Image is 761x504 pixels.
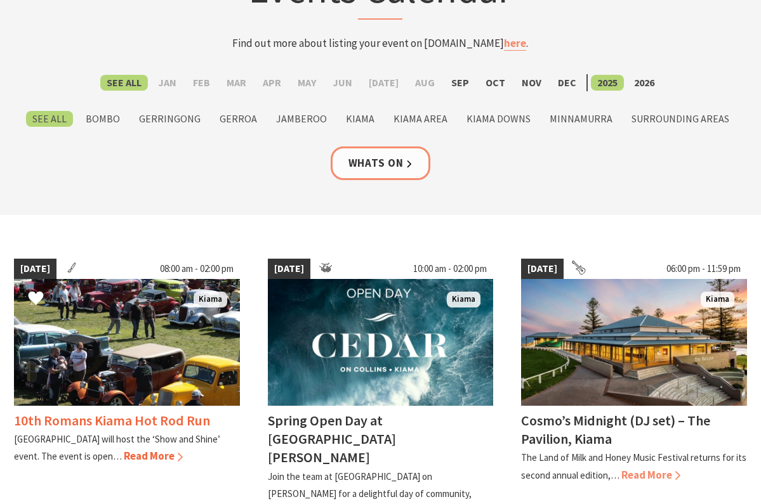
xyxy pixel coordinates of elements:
[79,111,126,127] label: Bombo
[701,292,734,307] span: Kiama
[625,111,736,127] label: Surrounding Areas
[504,36,526,51] a: here
[291,75,322,91] label: May
[268,259,310,279] span: [DATE]
[447,292,480,307] span: Kiama
[152,75,183,91] label: Jan
[268,411,396,466] h4: Spring Open Day at [GEOGRAPHIC_DATA][PERSON_NAME]
[407,259,493,279] span: 10:00 am - 02:00 pm
[479,75,512,91] label: Oct
[521,451,746,481] p: The Land of Milk and Honey Music Festival returns for its second annual edition,…
[521,259,564,279] span: [DATE]
[521,279,747,406] img: Land of Milk an Honey Festival
[220,75,253,91] label: Mar
[445,75,475,91] label: Sep
[331,146,431,180] a: Whats On
[460,111,537,127] label: Kiama Downs
[187,75,216,91] label: Feb
[591,75,624,91] label: 2025
[326,75,359,91] label: Jun
[133,111,207,127] label: Gerringong
[362,75,405,91] label: [DATE]
[14,259,56,279] span: [DATE]
[543,111,619,127] label: Minnamurra
[270,111,333,127] label: Jamberoo
[15,278,56,321] button: Click to Favourite 10th Romans Kiama Hot Rod Run
[100,75,148,91] label: See All
[132,35,629,52] p: Find out more about listing your event on [DOMAIN_NAME] .
[154,259,240,279] span: 08:00 am - 02:00 pm
[213,111,263,127] label: Gerroa
[552,75,583,91] label: Dec
[660,259,747,279] span: 06:00 pm - 11:59 pm
[628,75,661,91] label: 2026
[256,75,288,91] label: Apr
[14,411,210,429] h4: 10th Romans Kiama Hot Rod Run
[521,411,710,448] h4: Cosmo’s Midnight (DJ set) – The Pavilion, Kiama
[14,279,240,406] img: Hot Rod Run Kiama
[194,292,227,307] span: Kiama
[26,111,73,127] label: See All
[409,75,441,91] label: Aug
[387,111,454,127] label: Kiama Area
[340,111,381,127] label: Kiama
[515,75,548,91] label: Nov
[621,468,680,482] span: Read More
[124,449,183,463] span: Read More
[14,433,220,462] p: [GEOGRAPHIC_DATA] will host the ‘Show and Shine’ event. The event is open…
